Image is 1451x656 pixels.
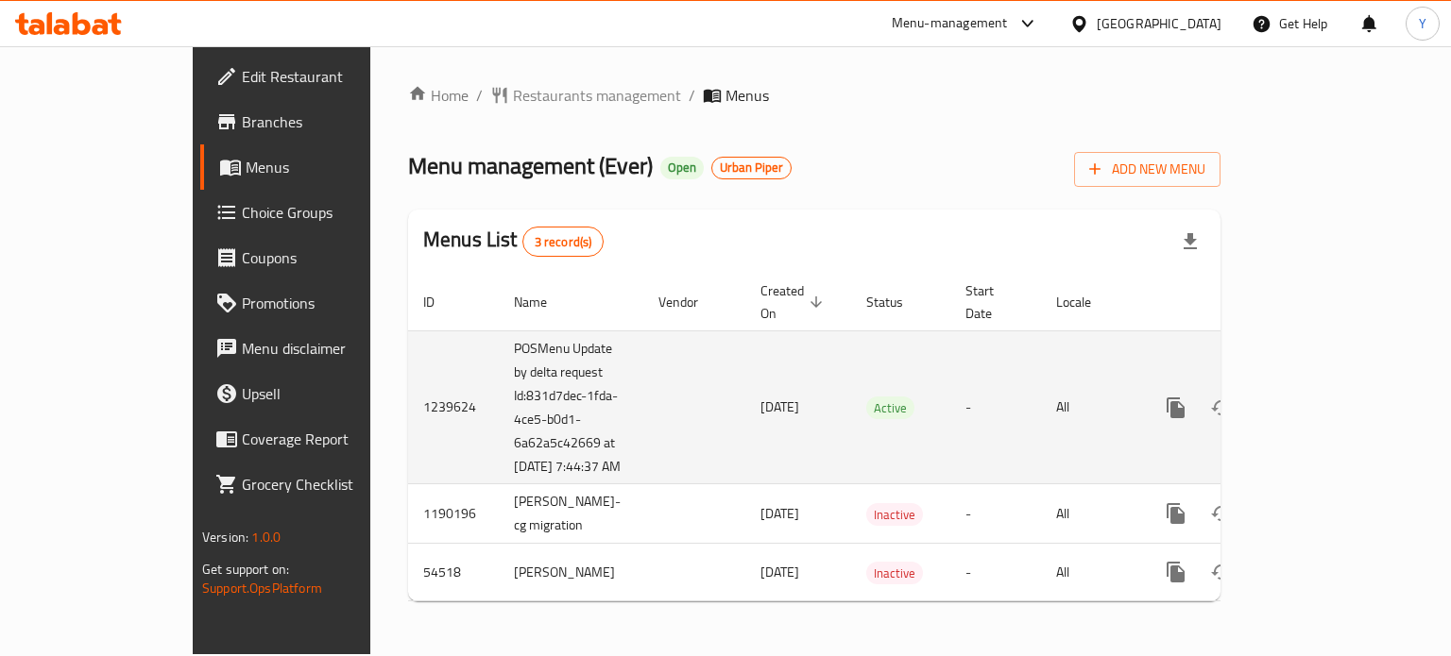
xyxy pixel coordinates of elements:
td: [PERSON_NAME]-cg migration [499,484,643,544]
a: Promotions [200,280,435,326]
a: Menus [200,144,435,190]
td: - [950,544,1041,601]
div: Total records count [522,227,605,257]
a: Branches [200,99,435,144]
button: Change Status [1199,549,1244,595]
button: more [1153,385,1199,430]
a: Upsell [200,371,435,416]
span: [DATE] [760,501,799,526]
span: Vendor [658,291,723,313]
span: Start Date [965,279,1018,325]
div: Inactive [866,562,923,584]
a: Home [408,84,469,107]
span: Coverage Report [242,428,420,450]
span: [DATE] [760,395,799,419]
span: Promotions [242,292,420,314]
span: Edit Restaurant [242,65,420,88]
div: Menu-management [892,12,1008,35]
span: Name [514,291,572,313]
button: Change Status [1199,491,1244,536]
td: [PERSON_NAME] [499,544,643,601]
span: Grocery Checklist [242,473,420,496]
div: Active [866,396,914,419]
span: Created On [760,279,828,325]
h2: Menus List [423,226,604,257]
a: Coverage Report [200,416,435,462]
td: 54518 [408,544,499,601]
td: All [1041,544,1138,601]
span: Menu management ( Ever ) [408,144,653,187]
nav: breadcrumb [408,84,1221,107]
span: Restaurants management [513,84,681,107]
span: Add New Menu [1089,158,1205,181]
a: Menu disclaimer [200,326,435,371]
a: Edit Restaurant [200,54,435,99]
span: Inactive [866,563,923,584]
span: [DATE] [760,560,799,584]
span: Open [660,160,704,176]
li: / [476,84,483,107]
span: Menus [725,84,769,107]
span: Active [866,397,914,419]
button: more [1153,549,1199,595]
a: Support.OpsPlatform [202,576,322,600]
span: Status [866,291,928,313]
span: Menu disclaimer [242,337,420,360]
div: Export file [1168,219,1213,264]
td: All [1041,330,1138,484]
td: POSMenu Update by delta request Id:831d7dec-1fda-4ce5-b0d1-6a62a5c42669 at [DATE] 7:44:37 AM [499,330,643,484]
td: - [950,330,1041,484]
table: enhanced table [408,274,1350,602]
button: Add New Menu [1074,152,1221,187]
td: 1239624 [408,330,499,484]
a: Choice Groups [200,190,435,235]
span: Get support on: [202,557,289,581]
span: Coupons [242,246,420,269]
a: Grocery Checklist [200,462,435,507]
th: Actions [1138,274,1350,331]
span: Inactive [866,504,923,526]
span: Menus [246,156,420,178]
a: Coupons [200,235,435,280]
a: Restaurants management [490,84,681,107]
div: Open [660,157,704,179]
td: - [950,484,1041,544]
span: Choice Groups [242,201,420,224]
span: Urban Piper [712,160,791,176]
td: 1190196 [408,484,499,544]
span: 1.0.0 [251,525,281,549]
button: more [1153,491,1199,536]
span: Y [1419,13,1426,34]
span: Locale [1056,291,1116,313]
span: 3 record(s) [523,233,604,251]
div: [GEOGRAPHIC_DATA] [1097,13,1221,34]
div: Inactive [866,503,923,526]
li: / [689,84,695,107]
span: Branches [242,110,420,133]
span: ID [423,291,459,313]
span: Upsell [242,382,420,405]
td: All [1041,484,1138,544]
span: Version: [202,525,248,549]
